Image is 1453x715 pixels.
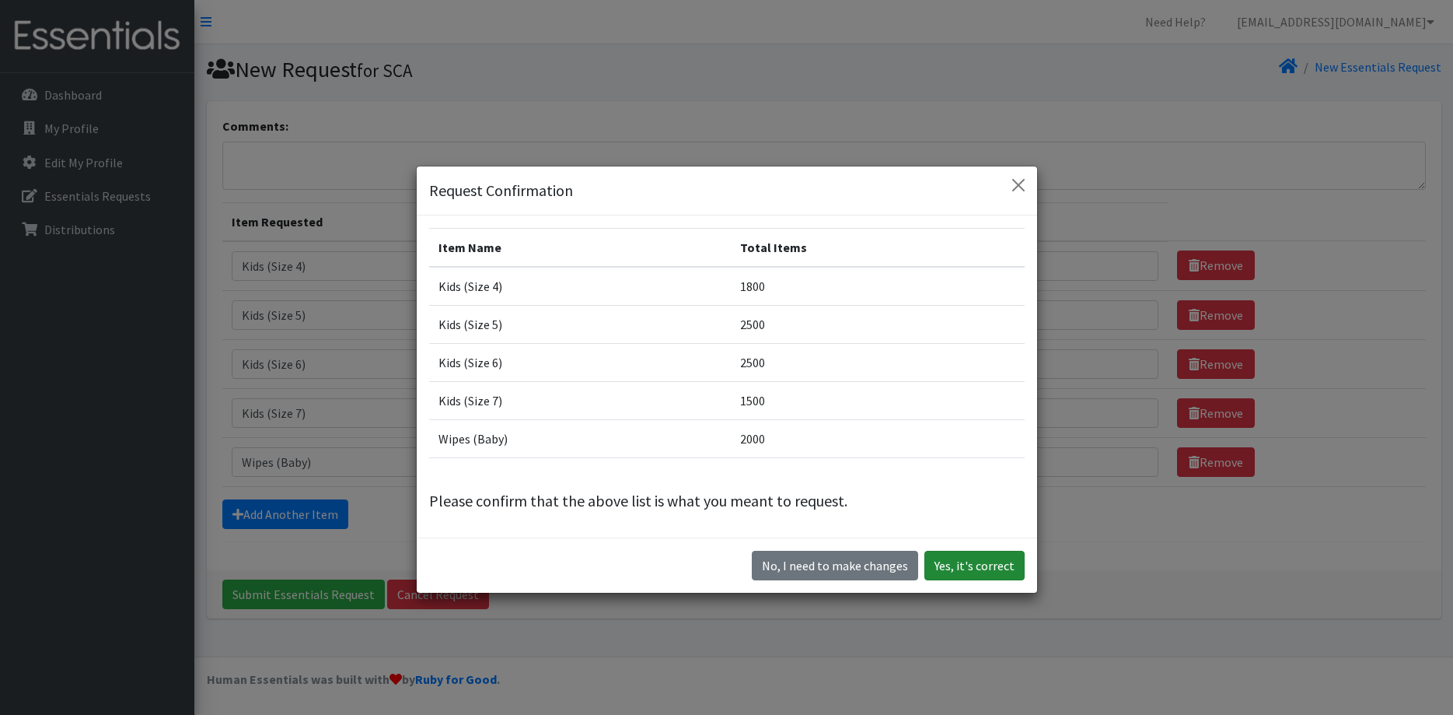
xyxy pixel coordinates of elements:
td: Kids (Size 6) [429,343,731,381]
td: 2500 [731,343,1025,381]
td: 1800 [731,267,1025,306]
td: 2000 [731,419,1025,457]
button: Close [1006,173,1031,198]
td: Kids (Size 5) [429,305,731,343]
h5: Request Confirmation [429,179,573,202]
button: Yes, it's correct [924,551,1025,580]
td: 2500 [731,305,1025,343]
td: Kids (Size 7) [429,381,731,419]
button: No I need to make changes [752,551,918,580]
th: Total Items [731,228,1025,267]
td: Wipes (Baby) [429,419,731,457]
th: Item Name [429,228,731,267]
td: Kids (Size 4) [429,267,731,306]
td: 1500 [731,381,1025,419]
p: Please confirm that the above list is what you meant to request. [429,489,1025,513]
